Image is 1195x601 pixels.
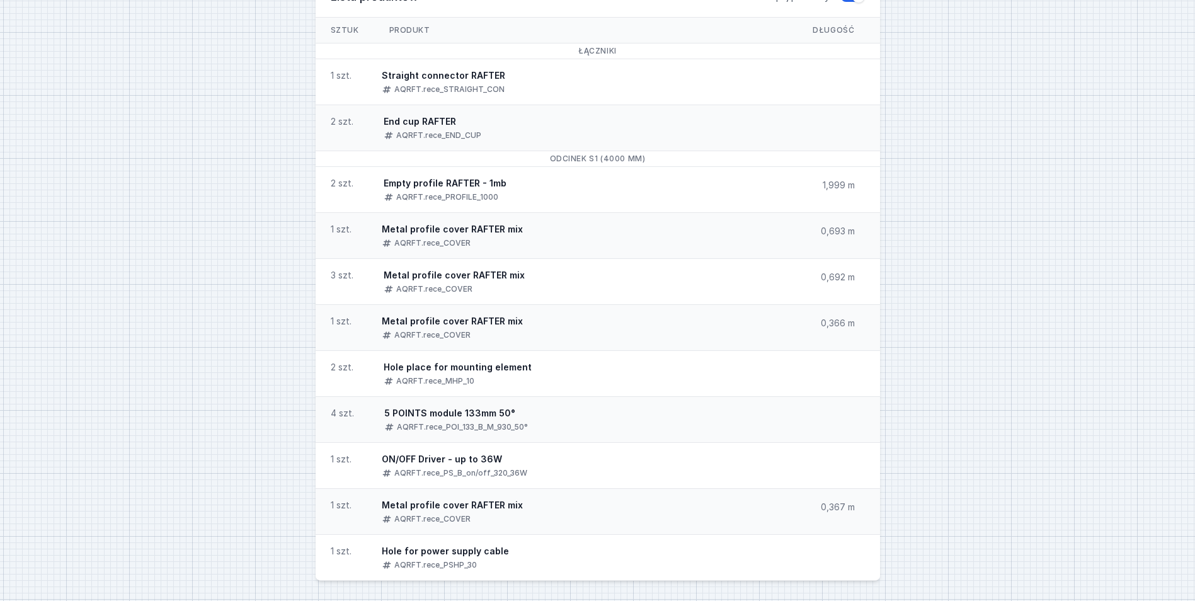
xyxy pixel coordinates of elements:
[396,130,481,140] div: AQRFT.rece_END_CUP
[382,69,505,82] div: Straight connector RAFTER
[382,453,527,466] div: ON/OFF Driver - up to 36W
[394,514,471,524] div: AQRFT.rece_COVER
[384,177,506,190] div: Empty profile RAFTER - 1mb
[331,115,353,128] div: 2 szt.
[331,453,352,466] div: 1 szt.
[384,115,481,128] div: End cup RAFTER
[331,269,353,282] div: 3 szt.
[382,545,509,558] div: Hole for power supply cable
[316,18,374,43] span: Sztuk
[394,238,471,248] div: AQRFT.rece_COVER
[394,84,505,94] div: AQRFT.rece_STRAIGHT_CON
[331,499,352,512] div: 1 szt.
[823,180,855,190] span: 1,999 m
[331,177,353,190] div: 2 szt.
[798,18,869,43] span: Długość
[384,407,528,420] div: 5 POINTS module 133mm 50°
[331,46,865,56] h3: Łączniki
[394,560,477,570] div: AQRFT.rece_PSHP_30
[382,499,523,512] div: Metal profile cover RAFTER mix
[396,284,472,294] div: AQRFT.rece_COVER
[394,468,527,478] div: AQRFT.rece_PS_B_on/off_320_36W
[384,361,532,374] div: Hole place for mounting element
[384,269,525,282] div: Metal profile cover RAFTER mix
[331,154,865,164] h3: Odcinek S1 (4000 mm)
[331,361,353,374] div: 2 szt.
[331,69,352,82] div: 1 szt.
[331,407,354,420] div: 4 szt.
[331,315,352,328] div: 1 szt.
[397,422,528,432] div: AQRFT.rece_POI_133_B_M_930_50°
[394,330,471,340] div: AQRFT.rece_COVER
[331,545,352,558] div: 1 szt.
[821,318,855,328] span: 0,366 m
[396,376,474,386] div: AQRFT.rece_MHP_10
[821,272,855,282] span: 0,692 m
[331,223,352,236] div: 1 szt.
[821,226,855,236] span: 0,693 m
[382,315,523,328] div: Metal profile cover RAFTER mix
[821,501,855,512] span: 0,367 m
[382,223,523,236] div: Metal profile cover RAFTER mix
[374,18,445,43] span: Produkt
[396,192,498,202] div: AQRFT.rece_PROFILE_1000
